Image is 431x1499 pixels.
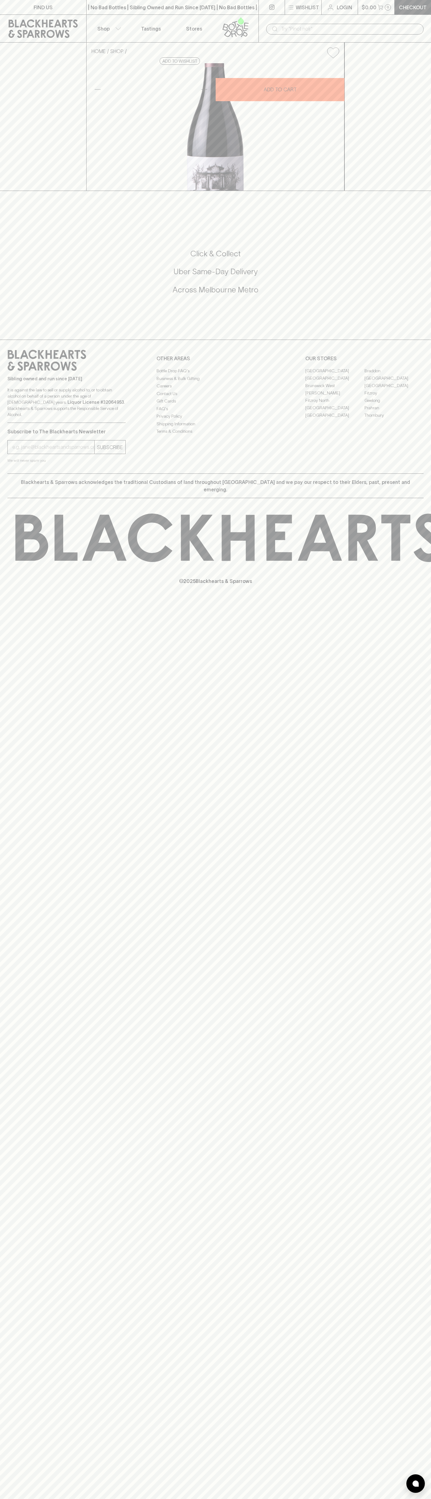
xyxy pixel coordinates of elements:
[157,405,275,412] a: FAQ's
[129,15,173,42] a: Tastings
[91,48,106,54] a: HOME
[305,374,364,382] a: [GEOGRAPHIC_DATA]
[364,411,424,419] a: Thornbury
[281,24,419,34] input: Try "Pinot noir"
[399,4,427,11] p: Checkout
[157,398,275,405] a: Gift Cards
[157,420,275,427] a: Shipping Information
[337,4,352,11] p: Login
[67,400,124,405] strong: Liquor License #32064953
[12,442,94,452] input: e.g. jane@blackheartsandsparrows.com.au
[7,457,126,464] p: We will never spam you
[157,428,275,435] a: Terms & Conditions
[157,367,275,375] a: Bottle Drop FAQ's
[305,411,364,419] a: [GEOGRAPHIC_DATA]
[364,397,424,404] a: Geelong
[305,382,364,389] a: Brunswick West
[413,1480,419,1487] img: bubble-icon
[97,444,123,451] p: SUBSCRIBE
[157,390,275,397] a: Contact Us
[305,389,364,397] a: [PERSON_NAME]
[264,86,297,93] p: ADD TO CART
[296,4,319,11] p: Wishlist
[34,4,53,11] p: FIND US
[305,397,364,404] a: Fitzroy North
[173,15,216,42] a: Stores
[7,428,126,435] p: Subscribe to The Blackhearts Newsletter
[160,57,200,65] button: Add to wishlist
[7,249,424,259] h5: Click & Collect
[157,382,275,390] a: Careers
[364,382,424,389] a: [GEOGRAPHIC_DATA]
[12,478,419,493] p: Blackhearts & Sparrows acknowledges the traditional Custodians of land throughout [GEOGRAPHIC_DAT...
[87,63,344,191] img: 41222.png
[87,15,130,42] button: Shop
[7,266,424,277] h5: Uber Same-Day Delivery
[141,25,161,32] p: Tastings
[305,367,364,374] a: [GEOGRAPHIC_DATA]
[186,25,202,32] p: Stores
[362,4,376,11] p: $0.00
[7,387,126,418] p: It is against the law to sell or supply alcohol to, or to obtain alcohol on behalf of a person un...
[157,375,275,382] a: Business & Bulk Gifting
[305,404,364,411] a: [GEOGRAPHIC_DATA]
[95,440,125,454] button: SUBSCRIBE
[7,224,424,327] div: Call to action block
[364,374,424,382] a: [GEOGRAPHIC_DATA]
[157,413,275,420] a: Privacy Policy
[387,6,389,9] p: 0
[97,25,110,32] p: Shop
[364,389,424,397] a: Fitzroy
[7,376,126,382] p: Sibling owned and run since [DATE]
[110,48,124,54] a: SHOP
[325,45,342,61] button: Add to wishlist
[305,355,424,362] p: OUR STORES
[364,404,424,411] a: Prahran
[157,355,275,362] p: OTHER AREAS
[364,367,424,374] a: Braddon
[216,78,344,101] button: ADD TO CART
[7,285,424,295] h5: Across Melbourne Metro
